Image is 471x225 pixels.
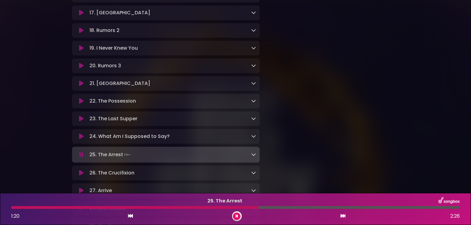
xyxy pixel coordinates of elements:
img: songbox-logo-white.png [438,197,460,205]
p: 24. What Am I Supposed to Say? [89,133,251,140]
p: 25. The Arrest [89,150,251,159]
p: 21. [GEOGRAPHIC_DATA] [89,80,251,87]
span: 2:26 [450,213,460,220]
span: 1:20 [11,213,19,220]
p: 18. Rumors 2 [89,27,251,34]
img: waveform4.gif [123,150,132,159]
p: 27. Arrive [89,187,251,194]
p: 22. The Possession [89,97,251,105]
p: 19. I Never Knew You [89,44,251,52]
p: 23. The Last Supper [89,115,251,122]
p: 20. Rumors 3 [89,62,251,69]
p: 17. [GEOGRAPHIC_DATA] [89,9,251,16]
p: 26. The Crucifixion [89,169,251,177]
p: 25. The Arrest [11,197,438,205]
